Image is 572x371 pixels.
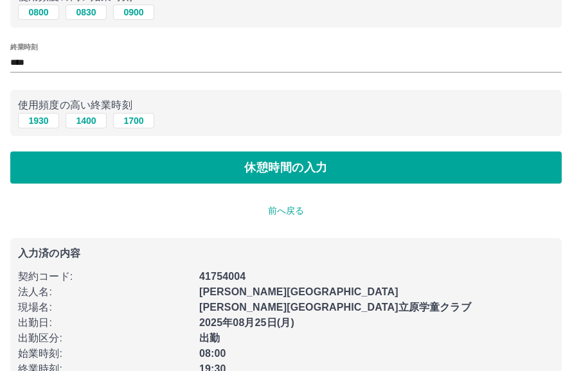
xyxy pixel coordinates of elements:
[18,113,59,128] button: 1930
[199,286,398,297] b: [PERSON_NAME][GEOGRAPHIC_DATA]
[18,346,192,361] p: 始業時刻 :
[18,331,192,346] p: 出勤区分 :
[199,271,246,282] b: 41754004
[199,332,220,343] b: 出勤
[18,269,192,284] p: 契約コード :
[66,4,107,20] button: 0830
[10,42,37,52] label: 終業時刻
[18,98,554,113] p: 使用頻度の高い終業時刻
[18,4,59,20] button: 0800
[113,113,154,128] button: 1700
[18,284,192,300] p: 法人名 :
[199,348,226,359] b: 08:00
[66,113,107,128] button: 1400
[10,204,562,218] p: 前へ戻る
[18,315,192,331] p: 出勤日 :
[199,302,471,313] b: [PERSON_NAME][GEOGRAPHIC_DATA]立原学童クラブ
[199,317,294,328] b: 2025年08月25日(月)
[113,4,154,20] button: 0900
[10,151,562,184] button: 休憩時間の入力
[18,248,554,259] p: 入力済の内容
[18,300,192,315] p: 現場名 :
